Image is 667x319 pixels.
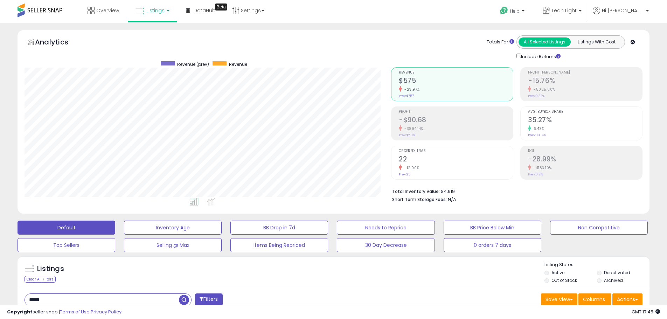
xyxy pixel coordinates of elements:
small: -23.97% [402,87,420,92]
small: Prev: $757 [399,94,414,98]
small: Prev: 0.71% [528,172,543,176]
span: Hi [PERSON_NAME] [602,7,644,14]
button: Needs to Reprice [337,221,435,235]
div: Tooltip anchor [215,4,227,11]
h2: -28.99% [528,155,642,165]
span: N/A [448,196,456,203]
small: Prev: 25 [399,172,410,176]
small: -4183.10% [531,165,552,171]
button: Listings With Cost [570,37,623,47]
span: Profit [PERSON_NAME] [528,71,642,75]
label: Out of Stock [551,277,577,283]
button: 0 orders 7 days [444,238,541,252]
label: Active [551,270,564,276]
h2: 35.27% [528,116,642,125]
h5: Listings [37,264,64,274]
small: -5025.00% [531,87,555,92]
small: Prev: $2.39 [399,133,415,137]
button: Columns [578,293,611,305]
b: Short Term Storage Fees: [392,196,447,202]
span: ROI [528,149,642,153]
div: seller snap | | [7,309,121,315]
div: Include Returns [511,52,569,60]
small: -12.00% [402,165,419,171]
span: DataHub [194,7,216,14]
h2: -15.76% [528,77,642,86]
label: Deactivated [604,270,630,276]
p: Listing States: [544,262,649,268]
button: Default [18,221,115,235]
small: -3894.14% [402,126,424,131]
button: Items Being Repriced [230,238,328,252]
span: Listings [146,7,165,14]
strong: Copyright [7,308,33,315]
div: Totals For [487,39,514,46]
small: Prev: 33.14% [528,133,546,137]
h2: 22 [399,155,513,165]
li: $4,919 [392,187,637,195]
button: Top Sellers [18,238,115,252]
button: Actions [612,293,642,305]
div: Clear All Filters [25,276,56,283]
span: Overview [96,7,119,14]
a: Privacy Policy [91,308,121,315]
span: Revenue (prev) [177,61,209,67]
h2: -$90.68 [399,116,513,125]
h5: Analytics [35,37,82,49]
button: Selling @ Max [124,238,222,252]
a: Hi [PERSON_NAME] [593,7,649,23]
i: Get Help [500,6,508,15]
span: Profit [399,110,513,114]
small: Prev: 0.32% [528,94,544,98]
span: Ordered Items [399,149,513,153]
button: All Selected Listings [519,37,571,47]
span: 2025-10-9 17:45 GMT [632,308,660,315]
button: Save View [541,293,577,305]
button: BB Price Below Min [444,221,541,235]
small: 6.43% [531,126,544,131]
span: Avg. Buybox Share [528,110,642,114]
span: Revenue [399,71,513,75]
a: Help [494,1,531,23]
b: Total Inventory Value: [392,188,440,194]
h2: $575 [399,77,513,86]
button: Filters [195,293,222,306]
button: 30 Day Decrease [337,238,435,252]
a: Terms of Use [60,308,90,315]
span: Help [510,8,520,14]
span: Columns [583,296,605,303]
span: Lean Light [552,7,577,14]
button: BB Drop in 7d [230,221,328,235]
span: Revenue [229,61,247,67]
button: Inventory Age [124,221,222,235]
label: Archived [604,277,623,283]
button: Non Competitive [550,221,648,235]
